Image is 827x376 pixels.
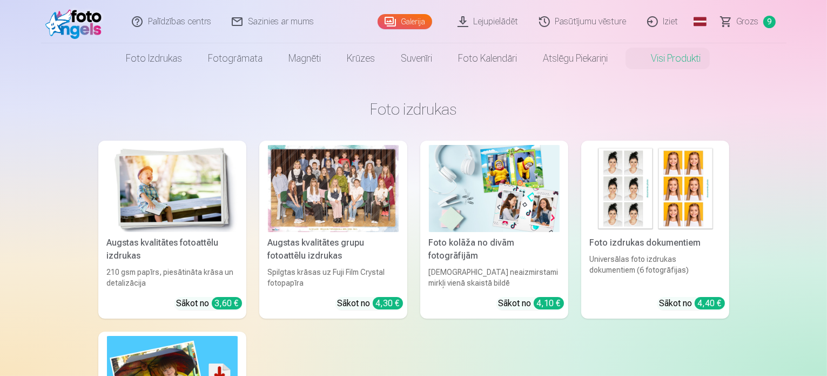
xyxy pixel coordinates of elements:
div: Universālas foto izdrukas dokumentiem (6 fotogrāfijas) [586,254,725,288]
div: Augstas kvalitātes fotoattēlu izdrukas [103,236,242,262]
div: Sākot no [177,297,242,310]
img: Foto kolāža no divām fotogrāfijām [429,145,560,232]
a: Foto izdrukas [113,43,196,74]
div: Foto izdrukas dokumentiem [586,236,725,249]
a: Galerija [378,14,432,29]
div: Spilgtas krāsas uz Fuji Film Crystal fotopapīra [264,267,403,288]
a: Magnēti [276,43,334,74]
span: 9 [763,16,776,28]
a: Atslēgu piekariņi [530,43,621,74]
a: Augstas kvalitātes fotoattēlu izdrukasAugstas kvalitātes fotoattēlu izdrukas210 gsm papīrs, piesā... [98,141,246,319]
a: Augstas kvalitātes grupu fotoattēlu izdrukasSpilgtas krāsas uz Fuji Film Crystal fotopapīraSākot ... [259,141,407,319]
div: 3,60 € [212,297,242,309]
div: Sākot no [499,297,564,310]
a: Suvenīri [388,43,446,74]
a: Fotogrāmata [196,43,276,74]
div: 4,40 € [695,297,725,309]
img: Augstas kvalitātes fotoattēlu izdrukas [107,145,238,232]
a: Foto izdrukas dokumentiemFoto izdrukas dokumentiemUniversālas foto izdrukas dokumentiem (6 fotogr... [581,141,729,319]
div: Sākot no [338,297,403,310]
a: Foto kalendāri [446,43,530,74]
h3: Foto izdrukas [107,100,721,119]
img: Foto izdrukas dokumentiem [590,145,721,232]
a: Foto kolāža no divām fotogrāfijāmFoto kolāža no divām fotogrāfijām[DEMOGRAPHIC_DATA] neaizmirstam... [420,141,568,319]
div: 4,10 € [534,297,564,309]
a: Krūzes [334,43,388,74]
div: Augstas kvalitātes grupu fotoattēlu izdrukas [264,236,403,262]
span: Grozs [737,15,759,28]
div: [DEMOGRAPHIC_DATA] neaizmirstami mirkļi vienā skaistā bildē [425,267,564,288]
div: 4,30 € [373,297,403,309]
div: Foto kolāža no divām fotogrāfijām [425,236,564,262]
img: /fa1 [45,4,107,39]
div: 210 gsm papīrs, piesātināta krāsa un detalizācija [103,267,242,288]
a: Visi produkti [621,43,714,74]
div: Sākot no [660,297,725,310]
